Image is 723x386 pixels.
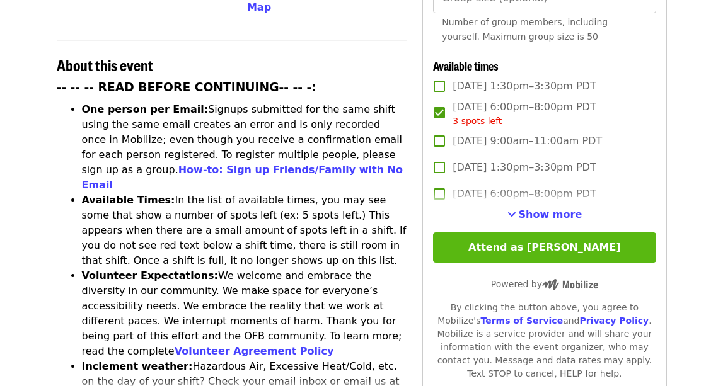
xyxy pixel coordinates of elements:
[82,193,408,268] li: In the list of available times, you may see some that show a number of spots left (ex: 5 spots le...
[82,103,209,115] strong: One person per Email:
[82,102,408,193] li: Signups submitted for the same shift using the same email creates an error and is only recorded o...
[82,270,219,281] strong: Volunteer Expectations:
[175,345,334,357] a: Volunteer Agreement Policy
[82,268,408,359] li: We welcome and embrace the diversity in our community. We make space for everyone’s accessibility...
[491,279,598,289] span: Powered by
[433,301,656,380] div: By clicking the button above, you agree to Mobilize's and . Mobilize is a service provider and wi...
[57,81,316,94] strong: -- -- -- READ BEFORE CONTINUING-- -- -:
[453,186,596,202] span: [DATE] 6:00pm–8:00pm PDT
[433,57,499,74] span: Available times
[507,207,582,222] button: See more timeslots
[480,315,563,326] a: Terms of Service
[247,1,271,13] span: Map
[82,360,193,372] strong: Inclement weather:
[82,164,403,191] a: How-to: Sign up Friends/Family with No Email
[453,116,502,126] span: 3 spots left
[57,54,153,76] span: About this event
[442,17,608,42] span: Number of group members, including yourself. Maximum group size is 50
[433,232,656,263] button: Attend as [PERSON_NAME]
[542,279,598,290] img: Powered by Mobilize
[453,79,596,94] span: [DATE] 1:30pm–3:30pm PDT
[82,194,175,206] strong: Available Times:
[579,315,649,326] a: Privacy Policy
[453,160,596,175] span: [DATE] 1:30pm–3:30pm PDT
[519,208,582,220] span: Show more
[453,133,602,149] span: [DATE] 9:00am–11:00am PDT
[453,99,596,128] span: [DATE] 6:00pm–8:00pm PDT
